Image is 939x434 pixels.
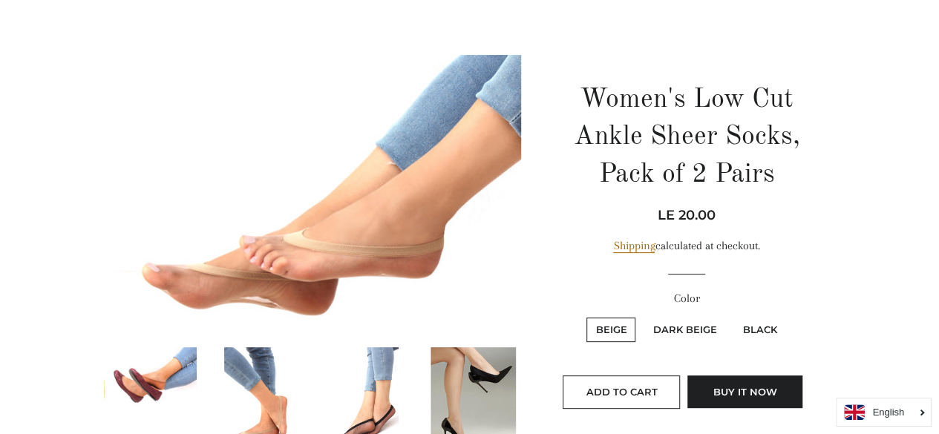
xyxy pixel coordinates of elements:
[687,375,802,408] button: Buy it now
[554,82,818,194] h1: Women's Low Cut Ankle Sheer Socks, Pack of 2 Pairs
[586,318,635,342] label: Beige
[733,318,785,342] label: Black
[613,239,655,253] a: Shipping
[586,386,657,398] span: Add to Cart
[644,318,725,342] label: Dark Beige
[844,404,923,420] a: English
[563,375,680,408] button: Add to Cart
[554,289,818,308] label: Color
[554,237,818,255] div: calculated at checkout.
[872,407,904,417] i: English
[658,207,716,223] span: LE 20.00
[104,347,197,410] img: Load image into Gallery viewer, Women&#39;s Low Cut Ankle Sheer Socks, Pack of 2 Pairs
[102,55,522,334] img: Women's Low Cut Ankle Sheer Socks, Pack of 2 Pairs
